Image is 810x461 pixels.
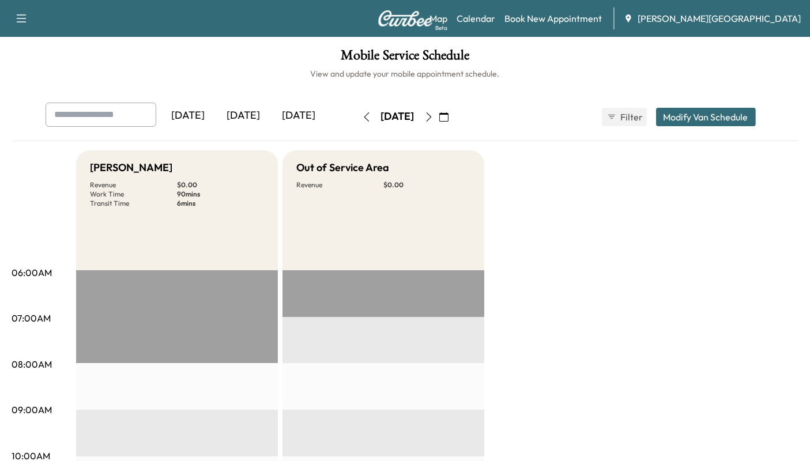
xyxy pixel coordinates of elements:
p: 6 mins [177,199,264,208]
button: Filter [602,108,647,126]
a: Calendar [457,12,495,25]
h6: View and update your mobile appointment schedule. [12,68,798,80]
p: 06:00AM [12,266,52,279]
div: [DATE] [272,103,327,129]
h1: Mobile Service Schedule [12,48,798,68]
img: Curbee Logo [378,10,433,27]
p: Work Time [90,190,177,199]
p: Revenue [90,180,177,190]
div: [DATE] [161,103,216,129]
p: 90 mins [177,190,264,199]
p: $ 0.00 [383,180,470,190]
h5: Out of Service Area [296,160,389,176]
p: 09:00AM [12,403,52,417]
a: Book New Appointment [504,12,602,25]
h5: [PERSON_NAME] [90,160,172,176]
p: $ 0.00 [177,180,264,190]
p: Transit Time [90,199,177,208]
div: [DATE] [216,103,272,129]
p: Revenue [296,180,383,190]
p: 07:00AM [12,311,51,325]
span: Filter [621,110,642,124]
button: Modify Van Schedule [656,108,756,126]
a: MapBeta [430,12,447,25]
div: Beta [435,24,447,32]
p: 08:00AM [12,357,52,371]
span: [PERSON_NAME][GEOGRAPHIC_DATA] [638,12,801,25]
div: [DATE] [381,109,415,124]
